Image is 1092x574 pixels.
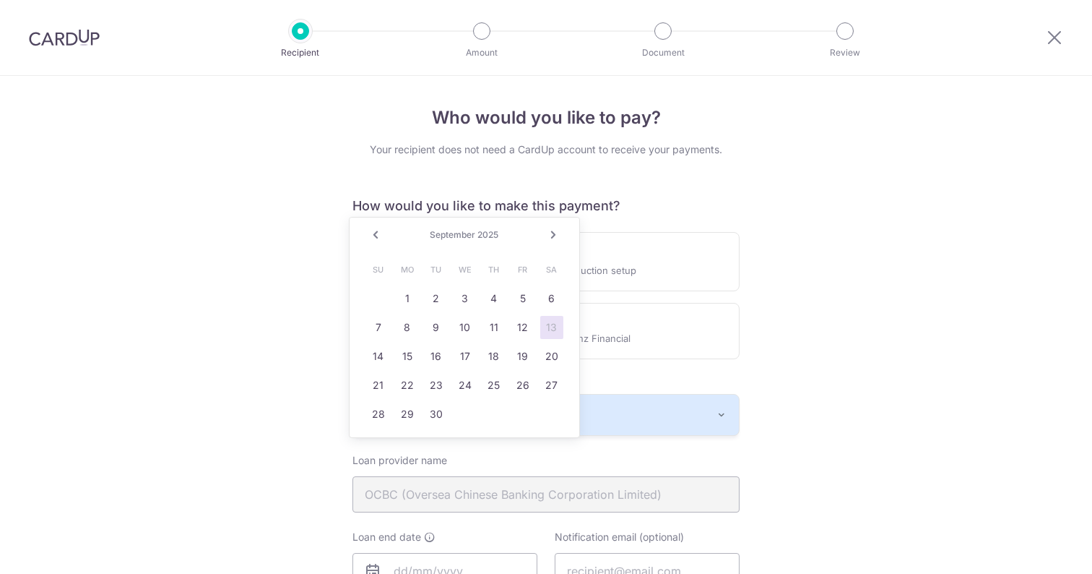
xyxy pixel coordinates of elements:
[367,226,384,244] a: Prev
[454,345,477,368] a: 17
[425,258,448,281] span: Tuesday
[425,403,448,426] a: 30
[540,345,563,368] a: 20
[792,46,898,60] p: Review
[540,287,563,310] a: 6
[396,345,419,368] a: 15
[482,316,506,339] a: 11
[540,316,563,339] a: 13
[454,374,477,397] a: 24
[511,316,534,339] a: 12
[352,530,435,544] label: Loan end date
[999,531,1078,567] iframe: Opens a widget where you can find more information
[482,258,506,281] span: Thursday
[29,29,100,46] img: CardUp
[425,316,448,339] a: 9
[540,374,563,397] a: 27
[396,374,419,397] a: 22
[367,345,390,368] a: 14
[540,258,563,281] span: Saturday
[482,374,506,397] a: 25
[454,316,477,339] a: 10
[352,197,740,215] h6: How would you like to make this payment?
[352,476,740,513] input: As stated in loan agreement
[425,374,448,397] a: 23
[396,287,419,310] a: 1
[545,226,562,244] a: Next
[425,287,448,310] a: 2
[511,345,534,368] a: 19
[396,403,419,426] a: 29
[454,287,477,310] a: 3
[396,258,419,281] span: Monday
[352,453,447,468] label: Loan provider name
[367,374,390,397] a: 21
[511,374,534,397] a: 26
[511,287,534,310] a: 5
[454,258,477,281] span: Wednesday
[247,46,354,60] p: Recipient
[482,345,506,368] a: 18
[352,105,740,131] h4: Who would you like to pay?
[396,316,419,339] a: 8
[482,287,506,310] a: 4
[477,229,498,240] span: 2025
[555,530,684,544] label: Notification email (optional)
[428,46,535,60] p: Amount
[367,403,390,426] a: 28
[511,258,534,281] span: Friday
[610,46,716,60] p: Document
[352,142,740,157] div: Your recipient does not need a CardUp account to receive your payments.
[430,229,475,240] span: September
[367,316,390,339] a: 7
[367,258,390,281] span: Sunday
[425,345,448,368] a: 16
